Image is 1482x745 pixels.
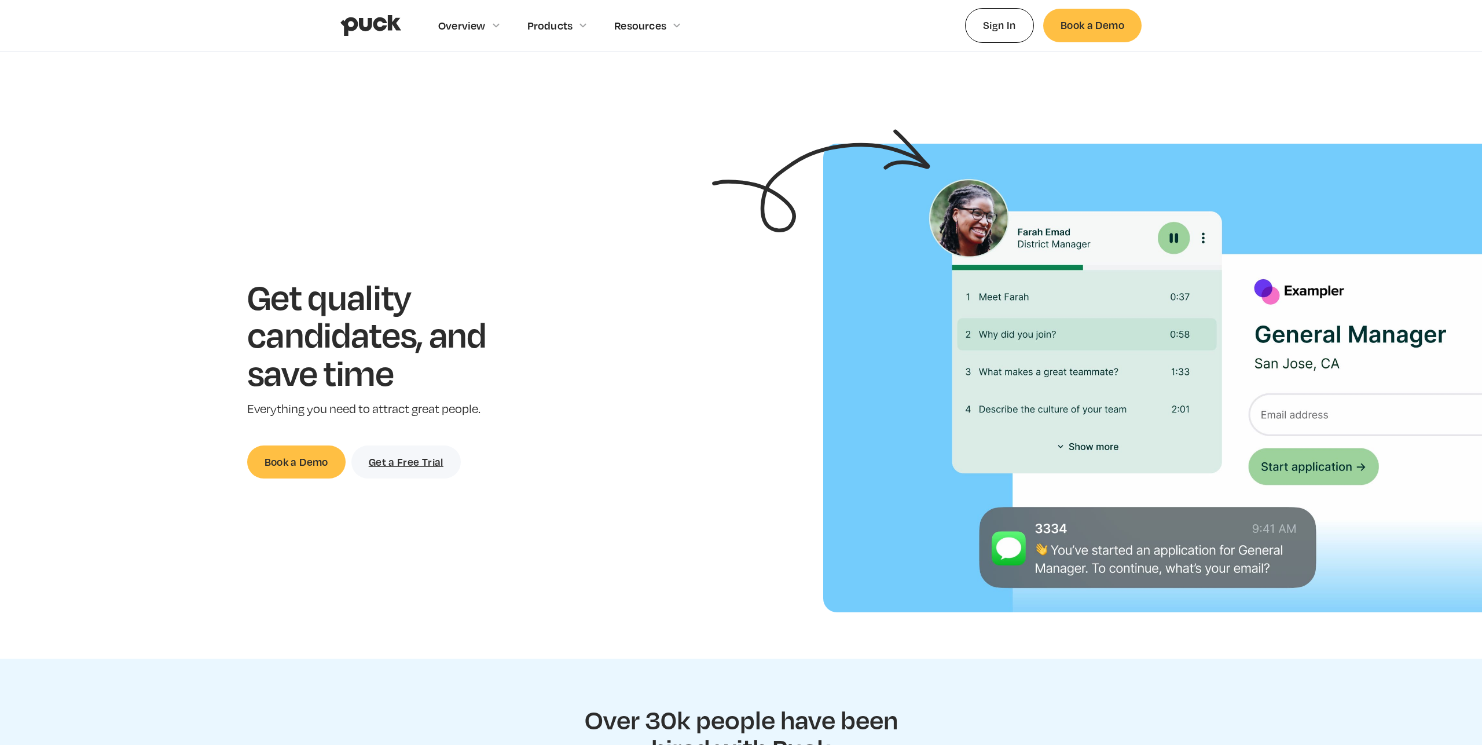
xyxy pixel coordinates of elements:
a: Book a Demo [247,445,346,479]
div: Resources [614,19,666,32]
a: Sign In [965,8,1034,42]
div: Overview [438,19,486,32]
div: Products [527,19,573,32]
a: Book a Demo [1043,9,1142,42]
h1: Get quality candidates, and save time [247,277,522,392]
a: Get a Free Trial [351,445,461,479]
p: Everything you need to attract great people. [247,401,522,418]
